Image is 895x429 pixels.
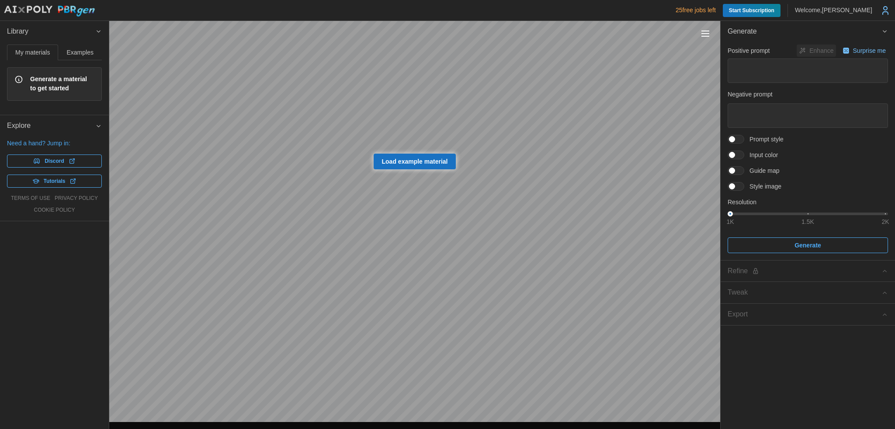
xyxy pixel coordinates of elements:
p: Surprise me [853,46,888,55]
span: Examples [67,49,94,55]
div: Refine [728,266,881,277]
span: Input color [744,151,778,159]
span: My materials [15,49,50,55]
button: Tweak [721,282,895,303]
img: AIxPoly PBRgen [3,5,95,17]
a: terms of use [11,195,50,202]
button: Refine [721,261,895,282]
p: Negative prompt [728,90,888,99]
a: Discord [7,154,102,168]
p: Enhance [809,46,835,55]
button: Generate [721,21,895,42]
button: Export [721,304,895,325]
span: Export [728,304,881,325]
span: Generate [728,21,881,42]
span: Guide map [744,166,779,175]
button: Surprise me [840,45,888,57]
a: Start Subscription [723,4,781,17]
span: Library [7,21,95,42]
span: Tutorials [44,175,66,187]
span: Load example material [382,154,448,169]
a: Tutorials [7,175,102,188]
span: Generate [794,238,821,253]
a: cookie policy [34,206,75,214]
button: Enhance [797,45,836,57]
div: Generate [721,42,895,260]
a: Load example material [374,154,456,169]
span: Generate a material to get started [30,75,94,93]
p: Resolution [728,198,888,206]
span: Start Subscription [729,4,774,17]
p: Welcome, [PERSON_NAME] [795,6,872,14]
button: Toggle viewport controls [699,27,711,40]
a: privacy policy [55,195,98,202]
p: 25 free jobs left [676,6,716,14]
span: Style image [744,182,781,191]
span: Discord [45,155,64,167]
button: Generate [728,237,888,253]
span: Explore [7,115,95,137]
span: Prompt style [744,135,784,144]
span: Tweak [728,282,881,303]
p: Need a hand? Jump in: [7,139,102,148]
p: Positive prompt [728,46,770,55]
